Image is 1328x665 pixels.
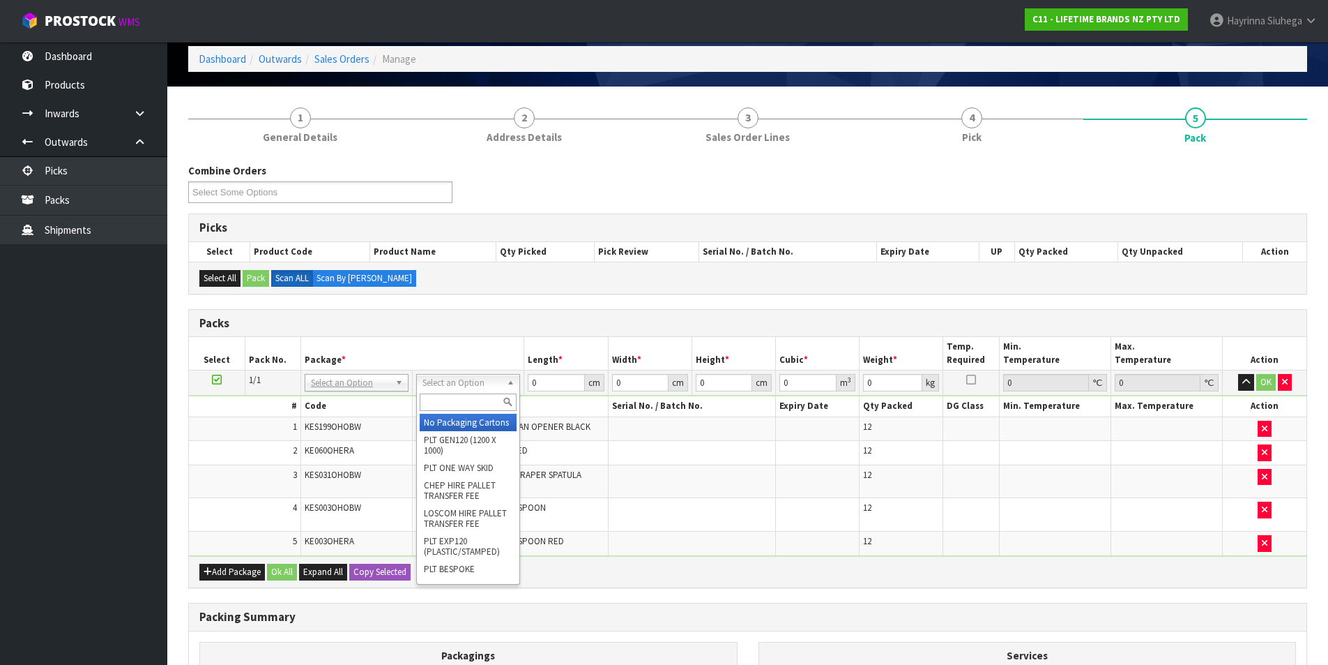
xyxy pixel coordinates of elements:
[245,337,300,370] th: Pack No.
[293,469,297,481] span: 3
[961,107,982,128] span: 4
[199,611,1296,624] h3: Packing Summary
[608,396,775,417] th: Serial No. / Batch No.
[979,242,1014,262] th: UP
[420,459,517,477] li: PLT ONE WAY SKID
[267,564,297,581] button: Ok All
[1227,14,1265,27] span: Hayrinna
[877,242,979,262] th: Expiry Date
[312,270,416,287] label: Scan By [PERSON_NAME]
[1256,374,1276,391] button: OK
[1014,242,1117,262] th: Qty Packed
[370,242,496,262] th: Product Name
[303,566,343,578] span: Expand All
[738,107,758,128] span: 3
[189,242,250,262] th: Select
[300,337,524,370] th: Package
[420,505,517,532] li: LOSCOM HIRE PALLET TRANSFER FEE
[349,564,411,581] button: Copy Selected
[699,242,877,262] th: Serial No. / Batch No.
[943,337,999,370] th: Temp. Required
[863,535,871,547] span: 12
[305,444,354,456] span: KE060OHERA
[1267,14,1302,27] span: Siuhega
[962,130,982,144] span: Pick
[382,52,416,66] span: Manage
[776,396,860,417] th: Expiry Date
[1117,242,1242,262] th: Qty Unpacked
[860,396,943,417] th: Qty Packed
[420,477,517,505] li: CHEP HIRE PALLET TRANSFER FEE
[420,560,517,578] li: PLT BESPOKE
[305,535,354,547] span: KE003OHERA
[585,374,604,391] div: cm
[1185,107,1206,128] span: 5
[420,578,517,595] li: PLT UNIFORM
[250,242,370,262] th: Product Code
[524,337,608,370] th: Length
[1223,337,1306,370] th: Action
[420,414,517,431] li: No Packaging Cartons
[692,337,775,370] th: Height
[776,337,860,370] th: Cubic
[752,374,772,391] div: cm
[199,270,241,287] button: Select All
[1111,337,1222,370] th: Max. Temperature
[1025,8,1188,31] a: C11 - LIFETIME BRANDS NZ PTY LTD
[300,396,412,417] th: Code
[422,375,501,391] span: Select an Option
[311,375,390,391] span: Select an Option
[705,130,790,144] span: Sales Order Lines
[293,535,297,547] span: 5
[290,107,311,128] span: 1
[848,375,851,384] sup: 3
[413,396,609,417] th: Name
[863,469,871,481] span: 12
[45,12,116,30] span: ProStock
[188,163,266,178] label: Combine Orders
[487,130,562,144] span: Address Details
[293,444,297,456] span: 2
[514,107,535,128] span: 2
[496,242,595,262] th: Qty Picked
[263,130,337,144] span: General Details
[189,337,245,370] th: Select
[199,564,265,581] button: Add Package
[999,396,1111,417] th: Min. Temperature
[249,374,261,386] span: 1/1
[860,337,943,370] th: Weight
[837,374,855,391] div: m
[243,270,269,287] button: Pack
[1111,396,1222,417] th: Max. Temperature
[299,564,347,581] button: Expand All
[21,12,38,29] img: cube-alt.png
[199,317,1296,330] h3: Packs
[1200,374,1219,391] div: ℃
[189,396,300,417] th: #
[595,242,699,262] th: Pick Review
[199,221,1296,234] h3: Picks
[1184,130,1206,145] span: Pack
[305,469,361,481] span: KES031OHOBW
[669,374,688,391] div: cm
[1032,13,1180,25] strong: C11 - LIFETIME BRANDS NZ PTY LTD
[608,337,692,370] th: Width
[293,421,297,433] span: 1
[305,421,361,433] span: KES199OHOBW
[1243,242,1306,262] th: Action
[199,52,246,66] a: Dashboard
[420,532,517,560] li: PLT EXP120 (PLASTIC/STAMPED)
[119,15,140,29] small: WMS
[293,502,297,514] span: 4
[271,270,313,287] label: Scan ALL
[863,444,871,456] span: 12
[420,431,517,459] li: PLT GEN120 (1200 X 1000)
[999,337,1111,370] th: Min. Temperature
[259,52,302,66] a: Outwards
[1089,374,1107,391] div: ℃
[943,396,999,417] th: DG Class
[1223,396,1306,417] th: Action
[305,502,361,514] span: KES003OHOBW
[863,502,871,514] span: 12
[314,52,369,66] a: Sales Orders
